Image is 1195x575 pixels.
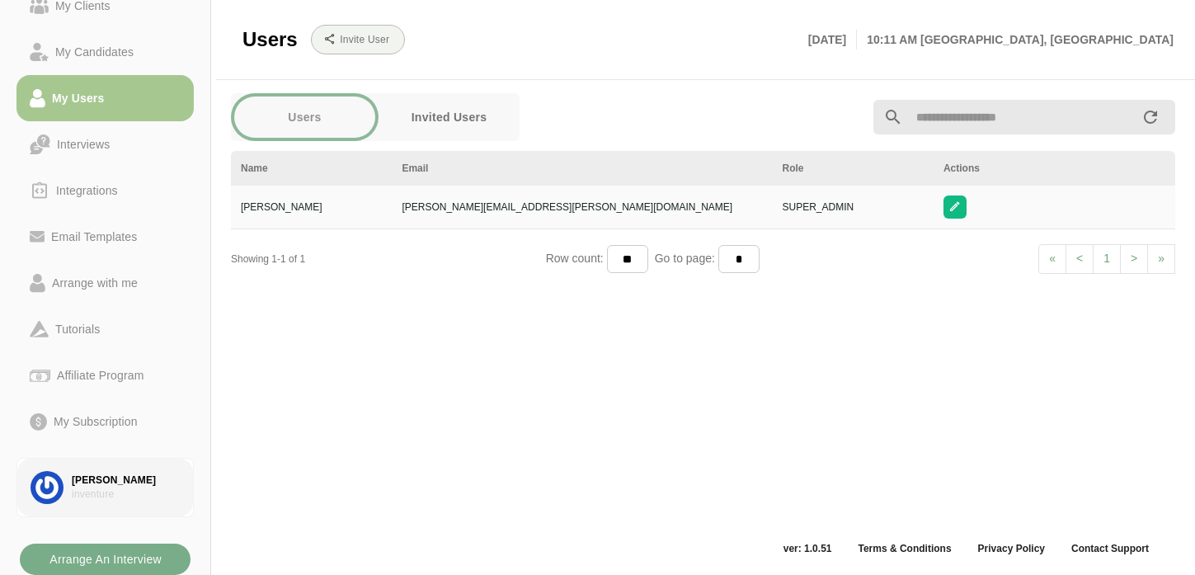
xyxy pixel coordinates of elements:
[546,252,607,265] span: Row count:
[16,352,194,398] a: Affiliate Program
[72,474,180,488] div: [PERSON_NAME]
[648,252,718,265] span: Go to page:
[770,542,845,555] span: ver: 1.0.51
[402,161,762,176] div: Email
[49,42,140,62] div: My Candidates
[16,398,194,445] a: My Subscription
[234,97,375,138] button: Users
[16,214,194,260] a: Email Templates
[47,412,144,431] div: My Subscription
[45,88,111,108] div: My Users
[231,252,546,266] div: Showing 1-1 of 1
[241,200,382,214] div: [PERSON_NAME]
[20,544,191,575] button: Arrange An Interview
[844,542,964,555] a: Terms & Conditions
[16,167,194,214] a: Integrations
[16,458,194,517] a: [PERSON_NAME]inventure
[242,27,298,52] span: Users
[808,30,857,49] p: [DATE]
[1058,542,1162,555] a: Contact Support
[402,200,762,214] div: [PERSON_NAME][EMAIL_ADDRESS][PERSON_NAME][DOMAIN_NAME]
[50,365,150,385] div: Affiliate Program
[339,34,389,45] b: Invite User
[16,75,194,121] a: My Users
[16,306,194,352] a: Tutorials
[965,542,1058,555] a: Privacy Policy
[311,25,405,54] button: Invite User
[379,97,520,138] button: Invited Users
[49,319,106,339] div: Tutorials
[241,161,382,176] div: Name
[857,30,1174,49] p: 10:11 AM [GEOGRAPHIC_DATA], [GEOGRAPHIC_DATA]
[943,161,1165,176] div: Actions
[16,29,194,75] a: My Candidates
[49,544,162,575] b: Arrange An Interview
[1141,107,1160,127] i: appended action
[231,93,379,141] a: Users
[782,200,923,214] div: SUPER_ADMIN
[45,273,144,293] div: Arrange with me
[45,227,143,247] div: Email Templates
[16,121,194,167] a: Interviews
[72,488,180,502] div: inventure
[782,161,923,176] div: Role
[50,134,116,154] div: Interviews
[16,260,194,306] a: Arrange with me
[49,181,125,200] div: Integrations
